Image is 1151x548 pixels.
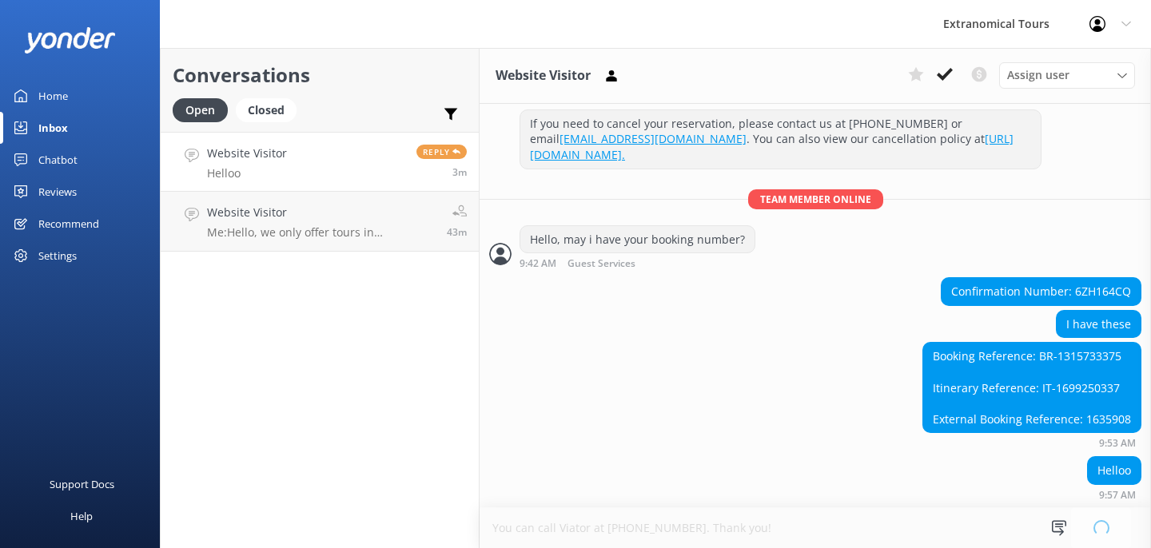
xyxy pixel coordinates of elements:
[38,240,77,272] div: Settings
[236,98,297,122] div: Closed
[999,62,1135,88] div: Assign User
[1099,490,1136,500] strong: 9:57 AM
[236,101,305,118] a: Closed
[161,132,479,192] a: Website VisitorHellooReply3m
[923,343,1141,432] div: Booking Reference: BR-1315733375 Itinerary Reference: IT-1699250337 External Booking Reference: 1...
[207,225,435,240] p: Me: Hello, we only offer tours in [GEOGRAPHIC_DATA].
[447,225,467,239] span: Sep 16 2025 06:16pm (UTC -07:00) America/Tijuana
[161,192,479,252] a: Website VisitorMe:Hello, we only offer tours in [GEOGRAPHIC_DATA].43m
[480,508,1151,548] textarea: To enrich screen reader interactions, please activate Accessibility in Grammarly extension settings
[568,259,635,269] span: Guest Services
[173,98,228,122] div: Open
[1088,457,1141,484] div: Helloo
[496,66,591,86] h3: Website Visitor
[70,500,93,532] div: Help
[942,278,1141,305] div: Confirmation Number: 6ZH164CQ
[207,204,435,221] h4: Website Visitor
[560,131,747,146] a: [EMAIL_ADDRESS][DOMAIN_NAME]
[24,27,116,54] img: yonder-white-logo.png
[520,259,556,269] strong: 9:42 AM
[207,145,287,162] h4: Website Visitor
[530,131,1014,162] a: [URL][DOMAIN_NAME].
[1057,311,1141,338] div: I have these
[38,176,77,208] div: Reviews
[520,257,755,269] div: Sep 16 2025 06:42pm (UTC -07:00) America/Tijuana
[38,112,68,144] div: Inbox
[1087,489,1141,500] div: Sep 16 2025 06:57pm (UTC -07:00) America/Tijuana
[1099,439,1136,448] strong: 9:53 AM
[38,208,99,240] div: Recommend
[520,110,1041,169] div: If you need to cancel your reservation, please contact us at [PHONE_NUMBER] or email . You can al...
[748,189,883,209] span: Team member online
[922,437,1141,448] div: Sep 16 2025 06:53pm (UTC -07:00) America/Tijuana
[38,144,78,176] div: Chatbot
[38,80,68,112] div: Home
[452,165,467,179] span: Sep 16 2025 06:57pm (UTC -07:00) America/Tijuana
[50,468,114,500] div: Support Docs
[173,60,467,90] h2: Conversations
[520,226,755,253] div: Hello, may i have your booking number?
[207,166,287,181] p: Helloo
[173,101,236,118] a: Open
[1007,66,1069,84] span: Assign user
[416,145,467,159] span: Reply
